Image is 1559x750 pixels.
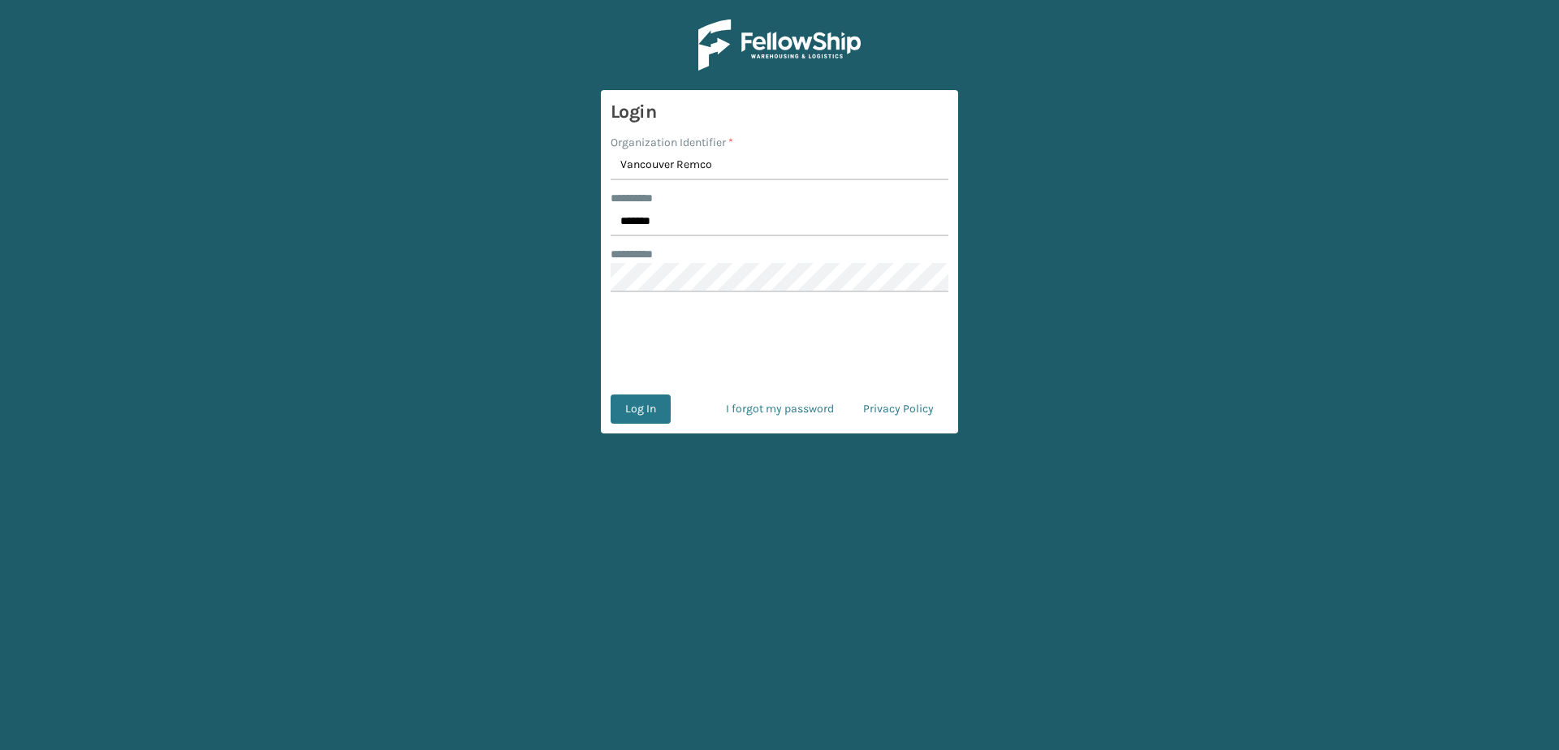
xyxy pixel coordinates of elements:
[711,394,849,424] a: I forgot my password
[698,19,861,71] img: Logo
[656,312,903,375] iframe: reCAPTCHA
[611,100,948,124] h3: Login
[611,134,733,151] label: Organization Identifier
[849,394,948,424] a: Privacy Policy
[611,394,671,424] button: Log In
